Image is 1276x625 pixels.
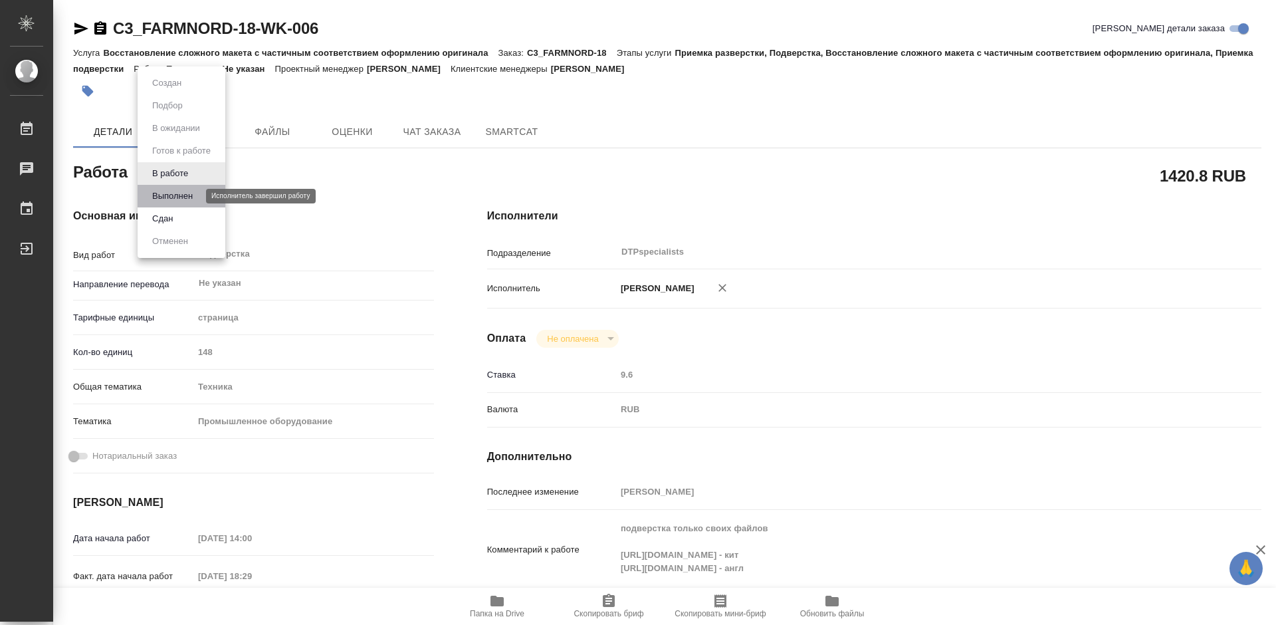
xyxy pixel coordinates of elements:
button: Отменен [148,234,192,249]
button: Создан [148,76,185,90]
button: В ожидании [148,121,204,136]
button: Подбор [148,98,187,113]
button: Выполнен [148,189,197,203]
button: Готов к работе [148,144,215,158]
button: В работе [148,166,192,181]
button: Сдан [148,211,177,226]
